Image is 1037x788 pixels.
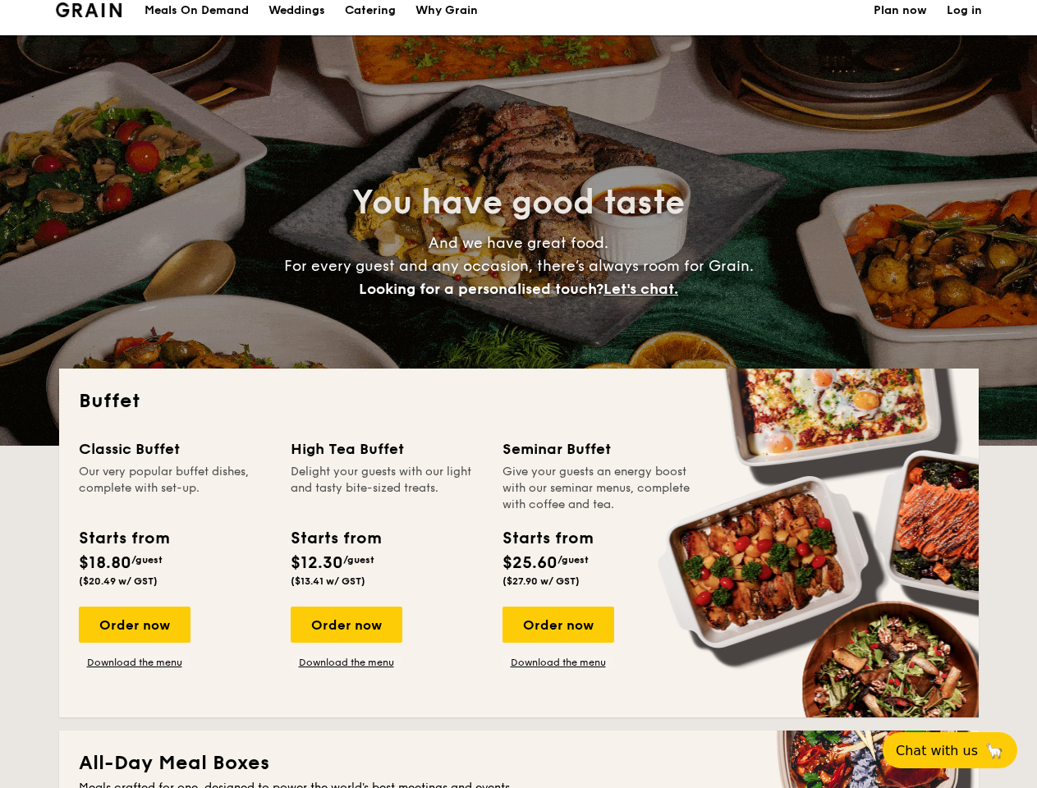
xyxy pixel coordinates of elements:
span: And we have great food. For every guest and any occasion, there’s always room for Grain. [284,234,754,298]
div: Give your guests an energy boost with our seminar menus, complete with coffee and tea. [502,464,695,513]
span: Let's chat. [603,280,678,298]
h2: All-Day Meal Boxes [79,750,959,777]
span: /guest [343,554,374,566]
span: 🦙 [984,741,1004,760]
div: Classic Buffet [79,438,271,460]
span: $12.30 [291,553,343,573]
span: You have good taste [352,183,685,222]
div: Order now [502,607,614,643]
span: /guest [558,554,589,566]
span: ($20.49 w/ GST) [79,575,158,587]
button: Chat with us🦙 [883,732,1017,768]
div: Seminar Buffet [502,438,695,460]
a: Download the menu [291,656,402,669]
span: Looking for a personalised touch? [359,280,603,298]
div: Starts from [291,526,380,551]
div: Order now [291,607,402,643]
a: Logotype [56,2,122,17]
span: Chat with us [896,743,978,758]
span: $25.60 [502,553,558,573]
div: Starts from [79,526,168,551]
div: Delight your guests with our light and tasty bite-sized treats. [291,464,483,513]
h2: Buffet [79,388,959,415]
a: Download the menu [502,656,614,669]
div: Starts from [502,526,592,551]
span: /guest [131,554,163,566]
img: Grain [56,2,122,17]
span: ($13.41 w/ GST) [291,575,365,587]
span: $18.80 [79,553,131,573]
a: Download the menu [79,656,190,669]
span: ($27.90 w/ GST) [502,575,580,587]
div: Order now [79,607,190,643]
div: Our very popular buffet dishes, complete with set-up. [79,464,271,513]
div: High Tea Buffet [291,438,483,460]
